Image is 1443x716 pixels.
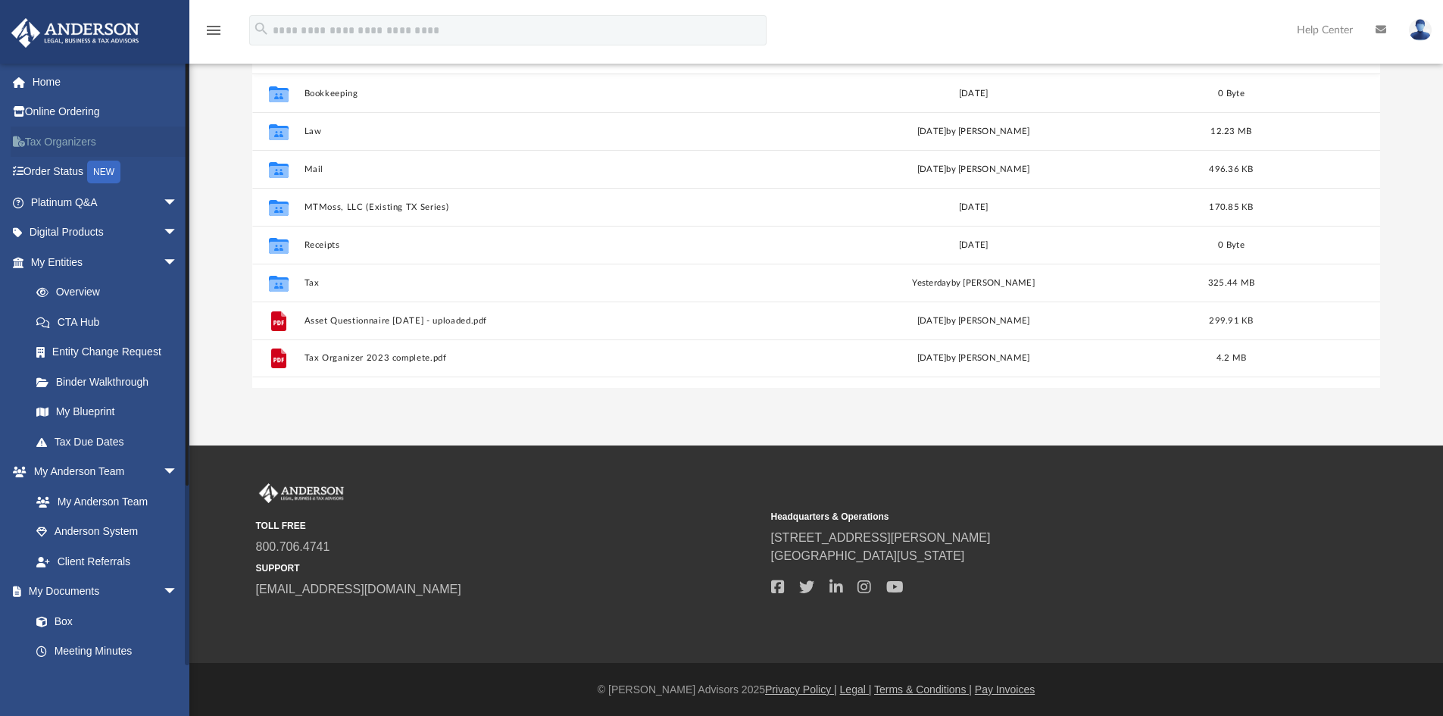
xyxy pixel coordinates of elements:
img: Anderson Advisors Platinum Portal [7,18,144,48]
span: arrow_drop_down [163,247,193,278]
a: Digital Productsarrow_drop_down [11,217,201,248]
a: My Blueprint [21,397,193,427]
div: by [PERSON_NAME] [752,276,1194,289]
button: Mail [304,164,745,174]
a: Home [11,67,201,97]
button: Bookkeeping [304,89,745,98]
small: Headquarters & Operations [771,510,1276,524]
a: [STREET_ADDRESS][PERSON_NAME] [771,531,991,544]
a: Terms & Conditions | [874,683,972,696]
a: My Documentsarrow_drop_down [11,577,193,607]
button: MTMoss, LLC (Existing TX Series) [304,202,745,212]
span: 0 Byte [1218,240,1245,249]
a: My Anderson Teamarrow_drop_down [11,457,193,487]
span: arrow_drop_down [163,577,193,608]
button: Asset Questionnaire [DATE] - uploaded.pdf [304,316,745,326]
i: menu [205,21,223,39]
button: Receipts [304,240,745,250]
span: 325.44 MB [1208,278,1254,286]
div: [DATE] [752,238,1194,252]
div: [DATE] by [PERSON_NAME] [752,124,1194,138]
div: [DATE] by [PERSON_NAME] [752,314,1194,327]
div: NEW [87,161,120,183]
button: Law [304,127,745,136]
a: [EMAIL_ADDRESS][DOMAIN_NAME] [256,583,461,596]
a: Box [21,606,186,636]
a: Online Ordering [11,97,201,127]
span: 4.2 MB [1216,354,1246,362]
div: [DATE] [752,200,1194,214]
a: 800.706.4741 [256,540,330,553]
a: Platinum Q&Aarrow_drop_down [11,187,201,217]
img: Anderson Advisors Platinum Portal [256,483,347,503]
small: TOLL FREE [256,519,761,533]
span: 0 Byte [1218,89,1245,97]
span: yesterday [912,278,951,286]
div: © [PERSON_NAME] Advisors 2025 [189,682,1443,698]
a: Entity Change Request [21,337,201,367]
span: arrow_drop_down [163,457,193,488]
a: Pay Invoices [975,683,1035,696]
a: Privacy Policy | [765,683,837,696]
img: User Pic [1409,19,1432,41]
a: Tax Organizers [11,127,201,157]
a: Anderson System [21,517,193,547]
a: menu [205,29,223,39]
span: arrow_drop_down [163,187,193,218]
div: [DATE] by [PERSON_NAME] [752,352,1194,365]
div: [DATE] [752,86,1194,100]
span: 12.23 MB [1210,127,1251,135]
small: SUPPORT [256,561,761,575]
div: [DATE] by [PERSON_NAME] [752,162,1194,176]
a: Tax Due Dates [21,427,201,457]
i: search [253,20,270,37]
a: Legal | [840,683,872,696]
button: Tax Organizer 2023 complete.pdf [304,353,745,363]
a: Order StatusNEW [11,157,201,188]
a: Overview [21,277,201,308]
a: CTA Hub [21,307,201,337]
a: My Anderson Team [21,486,186,517]
a: [GEOGRAPHIC_DATA][US_STATE] [771,549,965,562]
a: Meeting Minutes [21,636,193,667]
div: grid [252,74,1381,388]
a: My Entitiesarrow_drop_down [11,247,201,277]
span: 299.91 KB [1209,316,1253,324]
span: 170.85 KB [1209,202,1253,211]
button: Tax [304,278,745,288]
a: Binder Walkthrough [21,367,201,397]
span: arrow_drop_down [163,217,193,249]
a: Client Referrals [21,546,193,577]
span: 496.36 KB [1209,164,1253,173]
